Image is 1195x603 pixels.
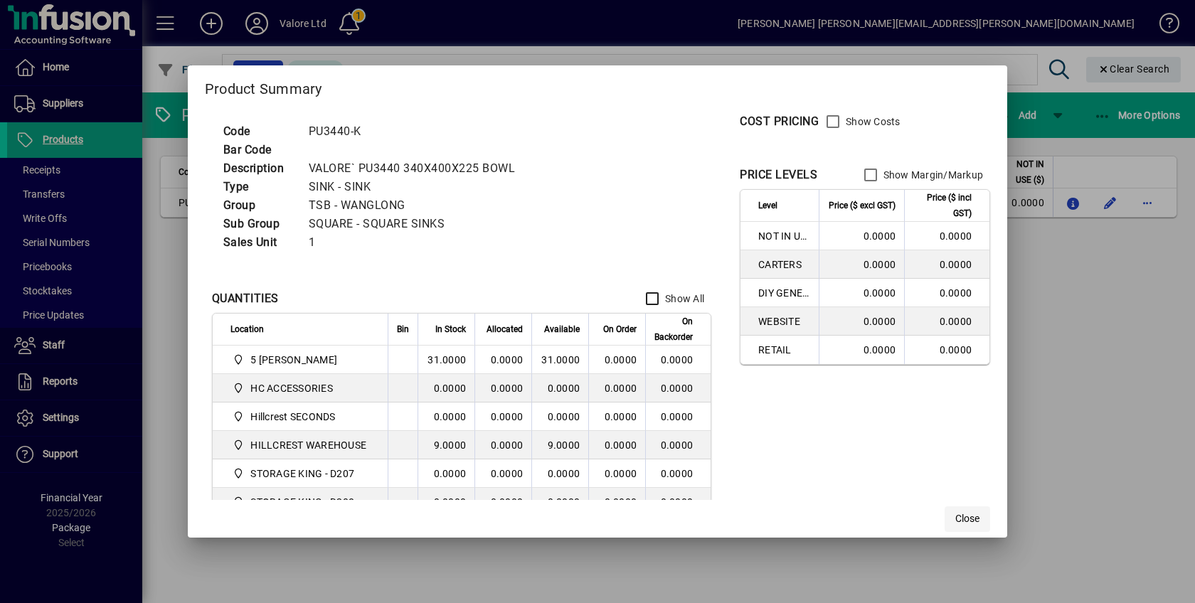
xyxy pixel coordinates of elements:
[913,190,972,221] span: Price ($ incl GST)
[250,353,337,367] span: 5 [PERSON_NAME]
[819,222,904,250] td: 0.0000
[302,159,533,178] td: VALORE` PU3440 340X400X225 BOWL
[758,229,810,243] span: NOT IN USE
[302,178,533,196] td: SINK - SINK
[216,215,302,233] td: Sub Group
[740,113,819,130] div: COST PRICING
[230,493,372,511] span: STORAGE KING - D208
[302,196,533,215] td: TSB - WANGLONG
[531,402,588,431] td: 0.0000
[216,196,302,215] td: Group
[397,321,409,337] span: Bin
[758,198,777,213] span: Level
[230,465,372,482] span: STORAGE KING - D207
[819,279,904,307] td: 0.0000
[819,336,904,364] td: 0.0000
[603,321,637,337] span: On Order
[250,438,366,452] span: HILLCREST WAREHOUSE
[605,354,637,365] span: 0.0000
[418,431,474,459] td: 9.0000
[487,321,523,337] span: Allocated
[302,122,533,141] td: PU3440-K
[216,159,302,178] td: Description
[474,488,531,516] td: 0.0000
[955,511,979,526] span: Close
[435,321,466,337] span: In Stock
[881,168,984,182] label: Show Margin/Markup
[645,431,711,459] td: 0.0000
[740,166,817,183] div: PRICE LEVELS
[216,141,302,159] td: Bar Code
[654,314,693,345] span: On Backorder
[758,314,810,329] span: WEBSITE
[230,380,372,397] span: HC ACCESSORIES
[250,495,354,509] span: STORAGE KING - D208
[605,496,637,508] span: 0.0000
[418,459,474,488] td: 0.0000
[645,346,711,374] td: 0.0000
[216,122,302,141] td: Code
[645,459,711,488] td: 0.0000
[758,286,810,300] span: DIY GENERAL
[819,307,904,336] td: 0.0000
[605,439,637,451] span: 0.0000
[829,198,896,213] span: Price ($ excl GST)
[904,307,989,336] td: 0.0000
[230,437,372,454] span: HILLCREST WAREHOUSE
[302,215,533,233] td: SQUARE - SQUARE SINKS
[904,279,989,307] td: 0.0000
[662,292,704,306] label: Show All
[531,459,588,488] td: 0.0000
[819,250,904,279] td: 0.0000
[474,374,531,402] td: 0.0000
[250,466,354,481] span: STORAGE KING - D207
[474,346,531,374] td: 0.0000
[605,468,637,479] span: 0.0000
[758,257,810,272] span: CARTERS
[904,250,989,279] td: 0.0000
[605,411,637,422] span: 0.0000
[418,402,474,431] td: 0.0000
[843,114,901,129] label: Show Costs
[302,233,533,252] td: 1
[474,459,531,488] td: 0.0000
[645,374,711,402] td: 0.0000
[474,431,531,459] td: 0.0000
[188,65,1007,107] h2: Product Summary
[230,408,372,425] span: Hillcrest SECONDS
[230,351,372,368] span: 5 Colombo Hamilton
[250,381,333,395] span: HC ACCESSORIES
[418,488,474,516] td: 0.0000
[474,402,531,431] td: 0.0000
[904,222,989,250] td: 0.0000
[605,383,637,394] span: 0.0000
[531,374,588,402] td: 0.0000
[544,321,580,337] span: Available
[904,336,989,364] td: 0.0000
[531,431,588,459] td: 9.0000
[418,374,474,402] td: 0.0000
[418,346,474,374] td: 31.0000
[216,233,302,252] td: Sales Unit
[531,488,588,516] td: 0.0000
[250,410,335,424] span: Hillcrest SECONDS
[645,488,711,516] td: 0.0000
[531,346,588,374] td: 31.0000
[212,290,279,307] div: QUANTITIES
[758,343,810,357] span: RETAIL
[945,506,990,532] button: Close
[645,402,711,431] td: 0.0000
[216,178,302,196] td: Type
[230,321,264,337] span: Location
